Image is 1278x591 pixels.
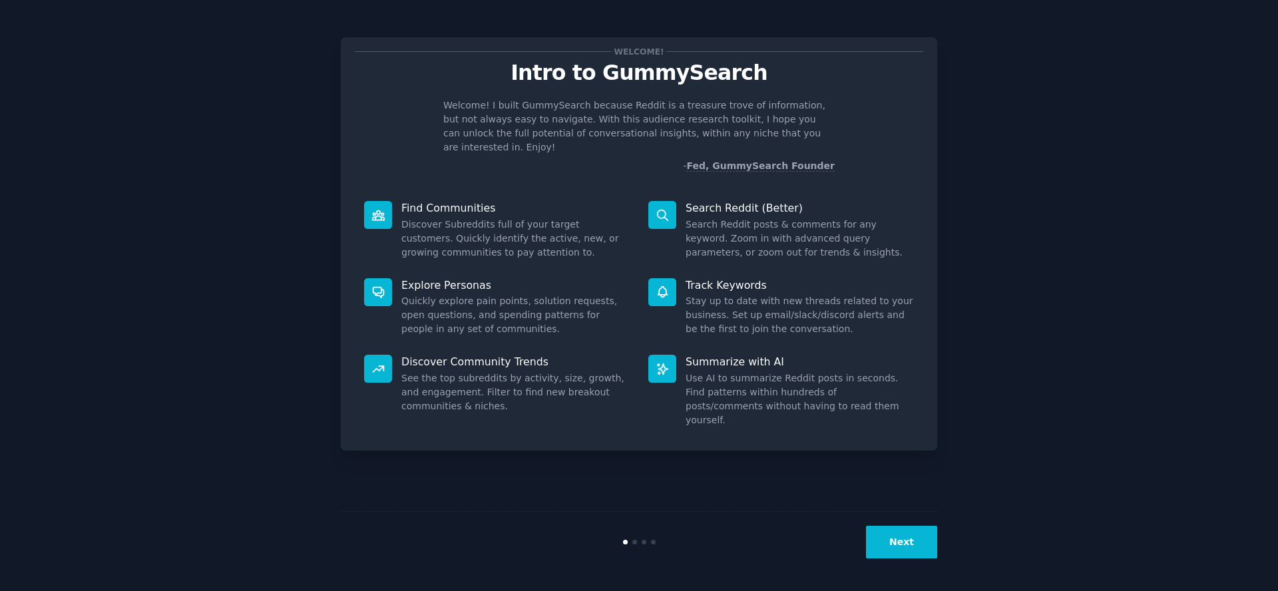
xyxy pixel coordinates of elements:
p: Intro to GummySearch [355,61,923,85]
button: Next [866,526,937,558]
p: Explore Personas [401,278,630,292]
dd: Discover Subreddits full of your target customers. Quickly identify the active, new, or growing c... [401,218,630,260]
p: Find Communities [401,201,630,215]
p: Summarize with AI [686,355,914,369]
dd: Stay up to date with new threads related to your business. Set up email/slack/discord alerts and ... [686,294,914,336]
dd: See the top subreddits by activity, size, growth, and engagement. Filter to find new breakout com... [401,371,630,413]
dd: Quickly explore pain points, solution requests, open questions, and spending patterns for people ... [401,294,630,336]
a: Fed, GummySearch Founder [686,160,835,172]
p: Search Reddit (Better) [686,201,914,215]
p: Track Keywords [686,278,914,292]
p: Discover Community Trends [401,355,630,369]
span: Welcome! [612,45,666,59]
p: Welcome! I built GummySearch because Reddit is a treasure trove of information, but not always ea... [443,98,835,154]
dd: Search Reddit posts & comments for any keyword. Zoom in with advanced query parameters, or zoom o... [686,218,914,260]
div: - [683,159,835,173]
dd: Use AI to summarize Reddit posts in seconds. Find patterns within hundreds of posts/comments with... [686,371,914,427]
